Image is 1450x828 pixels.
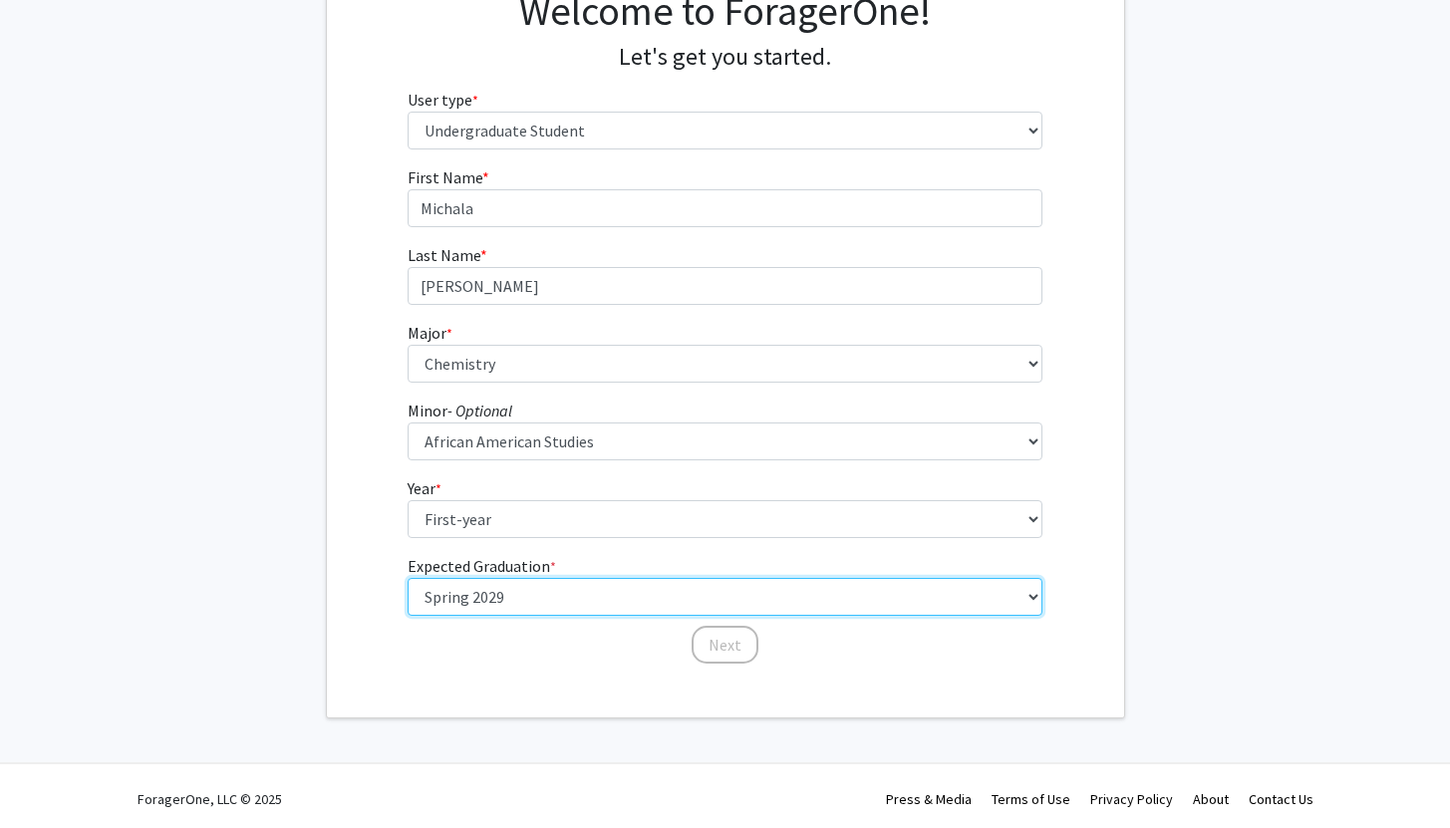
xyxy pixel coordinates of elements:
[886,790,972,808] a: Press & Media
[992,790,1070,808] a: Terms of Use
[408,43,1042,72] h4: Let's get you started.
[1090,790,1173,808] a: Privacy Policy
[408,399,512,422] label: Minor
[408,554,556,578] label: Expected Graduation
[408,245,480,265] span: Last Name
[408,167,482,187] span: First Name
[408,88,478,112] label: User type
[1249,790,1313,808] a: Contact Us
[1193,790,1229,808] a: About
[408,476,441,500] label: Year
[447,401,512,420] i: - Optional
[692,626,758,664] button: Next
[408,321,452,345] label: Major
[15,738,85,813] iframe: Chat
